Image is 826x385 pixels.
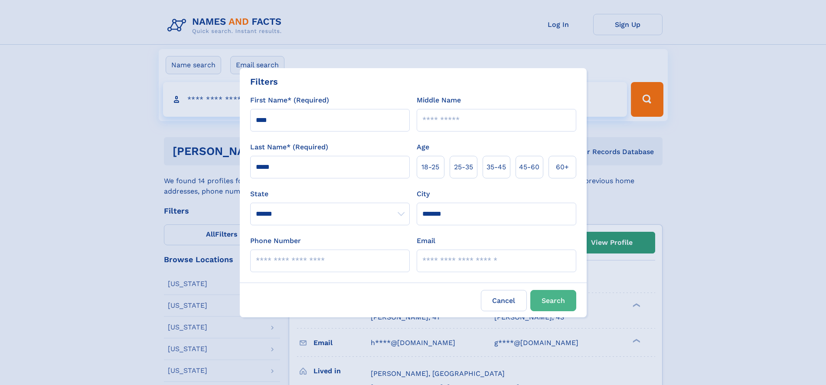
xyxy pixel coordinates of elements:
[417,189,430,199] label: City
[250,142,328,152] label: Last Name* (Required)
[519,162,539,172] span: 45‑60
[250,75,278,88] div: Filters
[421,162,439,172] span: 18‑25
[417,95,461,105] label: Middle Name
[250,189,410,199] label: State
[250,236,301,246] label: Phone Number
[454,162,473,172] span: 25‑35
[481,290,527,311] label: Cancel
[530,290,576,311] button: Search
[556,162,569,172] span: 60+
[417,236,435,246] label: Email
[417,142,429,152] label: Age
[486,162,506,172] span: 35‑45
[250,95,329,105] label: First Name* (Required)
